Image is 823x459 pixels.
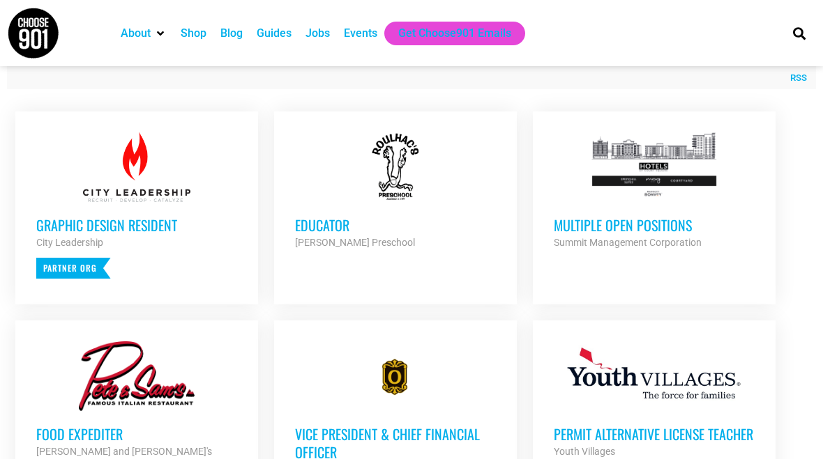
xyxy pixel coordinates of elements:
a: Jobs [305,25,330,42]
nav: Main nav [114,22,769,45]
a: Educator [PERSON_NAME] Preschool [274,111,517,272]
div: Search [787,22,810,45]
a: RSS [783,71,807,85]
a: Events [344,25,377,42]
h3: Educator [295,216,496,234]
a: Guides [257,25,292,42]
strong: [PERSON_NAME] and [PERSON_NAME]'s [36,446,212,457]
a: Multiple Open Positions Summit Management Corporation [533,111,776,272]
a: Shop [181,25,206,42]
a: Graphic Design Resident City Leadership Partner Org [15,111,258,299]
a: About [121,25,151,42]
strong: City Leadership [36,237,103,248]
strong: Summit Management Corporation [554,237,702,248]
strong: [PERSON_NAME] Preschool [295,237,415,248]
h3: Multiple Open Positions [554,216,755,234]
h3: Permit Alternative License Teacher [554,425,755,443]
p: Partner Org [36,258,111,279]
h3: Graphic Design Resident [36,216,237,234]
div: About [114,22,174,45]
a: Get Choose901 Emails [398,25,511,42]
h3: Food Expediter [36,425,237,443]
strong: Youth Villages [554,446,615,457]
a: Blog [220,25,243,42]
